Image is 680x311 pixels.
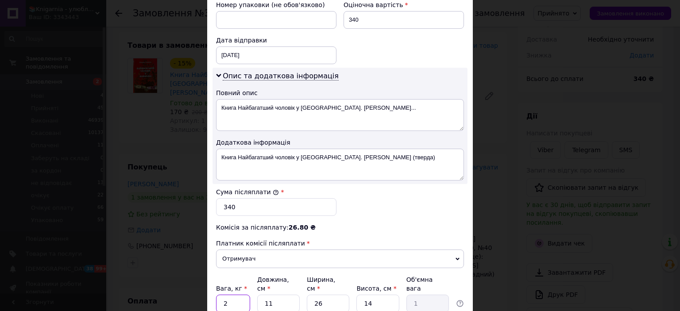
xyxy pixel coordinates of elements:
[216,188,279,196] label: Сума післяплати
[216,240,305,247] span: Платник комісії післяплати
[216,223,464,232] div: Комісія за післяплату:
[216,138,464,147] div: Додаткова інформація
[216,36,336,45] div: Дата відправки
[344,0,464,9] div: Оціночна вартість
[307,276,335,292] label: Ширина, см
[289,224,316,231] span: 26.80 ₴
[216,149,464,180] textarea: Книга Найбагатший чоловік у [GEOGRAPHIC_DATA]. [PERSON_NAME] (тверда)
[216,99,464,131] textarea: Книга Найбагатший чоловік у [GEOGRAPHIC_DATA]. [PERSON_NAME]...
[216,285,247,292] label: Вага, кг
[223,72,339,81] span: Опис та додаткова інформація
[257,276,289,292] label: Довжина, см
[406,275,449,293] div: Об'ємна вага
[216,88,464,97] div: Повний опис
[216,0,336,9] div: Номер упаковки (не обов'язково)
[356,285,396,292] label: Висота, см
[216,250,464,268] span: Отримувач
